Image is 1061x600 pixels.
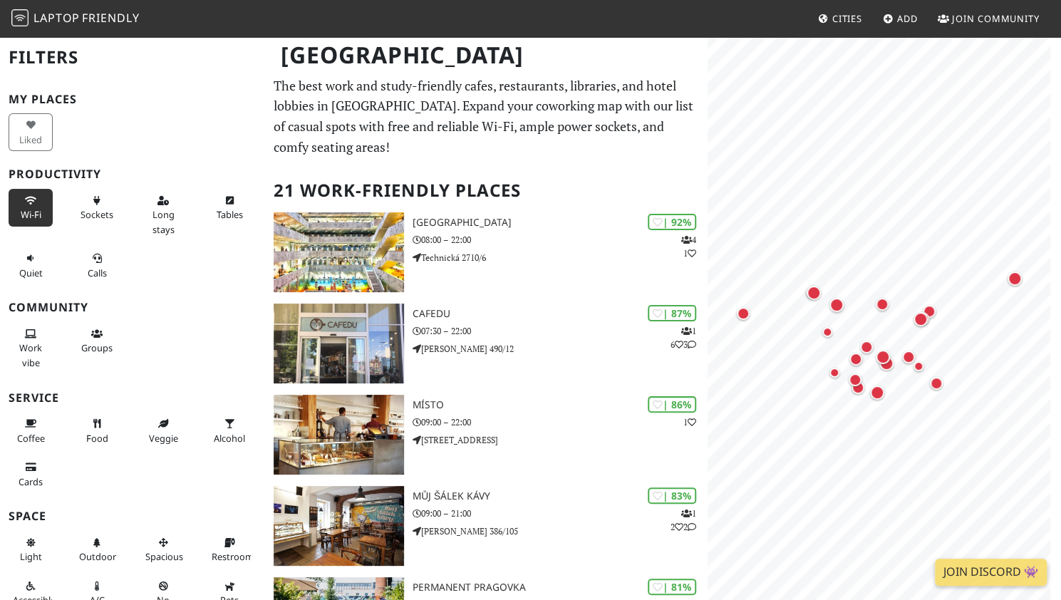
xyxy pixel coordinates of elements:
[75,247,119,284] button: Calls
[904,352,933,381] div: Map marker
[932,6,1045,31] a: Join Community
[274,169,698,212] h2: 21 Work-Friendly Places
[799,279,828,307] div: Map marker
[17,432,45,445] span: Coffee
[9,247,53,284] button: Quiet
[922,369,951,398] div: Map marker
[152,208,175,235] span: Long stays
[648,487,696,504] div: | 83%
[413,433,708,447] p: [STREET_ADDRESS]
[798,278,827,306] div: Map marker
[20,550,42,563] span: Natural light
[648,214,696,230] div: | 92%
[9,322,53,374] button: Work vibe
[832,12,862,25] span: Cities
[9,189,53,227] button: Wi-Fi
[274,395,404,475] img: Místo
[9,36,257,79] h2: Filters
[149,432,178,445] span: Veggie
[894,343,923,371] div: Map marker
[812,6,868,31] a: Cities
[671,507,696,534] p: 1 2 2
[79,550,116,563] span: Outdoor area
[75,531,119,569] button: Outdoor
[915,297,943,326] div: Map marker
[909,304,937,333] div: Map marker
[413,524,708,538] p: [PERSON_NAME] 386/105
[88,267,107,279] span: Video/audio calls
[9,455,53,493] button: Cards
[935,559,1047,586] a: Join Discord 👾
[269,36,704,75] h1: [GEOGRAPHIC_DATA]
[265,304,707,383] a: Cafedu | 87% 163 Cafedu 07:30 – 22:00 [PERSON_NAME] 490/12
[207,412,252,450] button: Alcohol
[413,415,708,429] p: 09:00 – 22:00
[265,395,707,475] a: Místo | 86% 1 Místo 09:00 – 22:00 [STREET_ADDRESS]
[413,581,708,594] h3: Permanent Pragovka
[820,358,849,387] div: Map marker
[81,208,113,221] span: Power sockets
[9,510,257,523] h3: Space
[75,322,119,360] button: Groups
[11,6,140,31] a: LaptopFriendly LaptopFriendly
[81,341,113,354] span: Group tables
[265,486,707,566] a: Můj šálek kávy | 83% 122 Můj šálek kávy 09:00 – 21:00 [PERSON_NAME] 386/105
[141,412,185,450] button: Veggie
[952,12,1040,25] span: Join Community
[33,10,80,26] span: Laptop
[872,349,901,378] div: Map marker
[877,6,923,31] a: Add
[413,342,708,356] p: [PERSON_NAME] 490/12
[897,12,918,25] span: Add
[413,217,708,229] h3: [GEOGRAPHIC_DATA]
[19,341,42,368] span: People working
[683,415,696,429] p: 1
[413,490,708,502] h3: Můj šálek kávy
[868,290,896,319] div: Map marker
[141,189,185,241] button: Long stays
[212,550,254,563] span: Restroom
[9,412,53,450] button: Coffee
[852,333,881,361] div: Map marker
[265,212,707,292] a: National Library of Technology | 92% 41 [GEOGRAPHIC_DATA] 08:00 – 22:00 Technická 2710/6
[214,432,245,445] span: Alcohol
[681,233,696,260] p: 4 1
[648,305,696,321] div: | 87%
[82,10,139,26] span: Friendly
[413,251,708,264] p: Technická 2710/6
[9,93,257,106] h3: My Places
[813,318,842,346] div: Map marker
[413,308,708,320] h3: Cafedu
[145,550,183,563] span: Spacious
[21,208,41,221] span: Stable Wi-Fi
[869,343,897,371] div: Map marker
[1000,264,1029,293] div: Map marker
[9,391,257,405] h3: Service
[75,412,119,450] button: Food
[863,378,891,407] div: Map marker
[844,373,872,402] div: Map marker
[9,301,257,314] h3: Community
[19,475,43,488] span: Credit cards
[75,189,119,227] button: Sockets
[841,366,869,394] div: Map marker
[729,299,757,328] div: Map marker
[9,531,53,569] button: Light
[413,399,708,411] h3: Místo
[207,531,252,569] button: Restroom
[413,233,708,247] p: 08:00 – 22:00
[19,267,43,279] span: Quiet
[274,486,404,566] img: Můj šálek kávy
[86,432,108,445] span: Food
[11,9,29,26] img: LaptopFriendly
[648,396,696,413] div: | 86%
[648,579,696,595] div: | 81%
[671,324,696,351] p: 1 6 3
[274,212,404,292] img: National Library of Technology
[822,291,851,319] div: Map marker
[906,305,935,333] div: Map marker
[217,208,243,221] span: Work-friendly tables
[274,76,698,157] p: The best work and study-friendly cafes, restaurants, libraries, and hotel lobbies in [GEOGRAPHIC_...
[9,167,257,181] h3: Productivity
[413,324,708,338] p: 07:30 – 22:00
